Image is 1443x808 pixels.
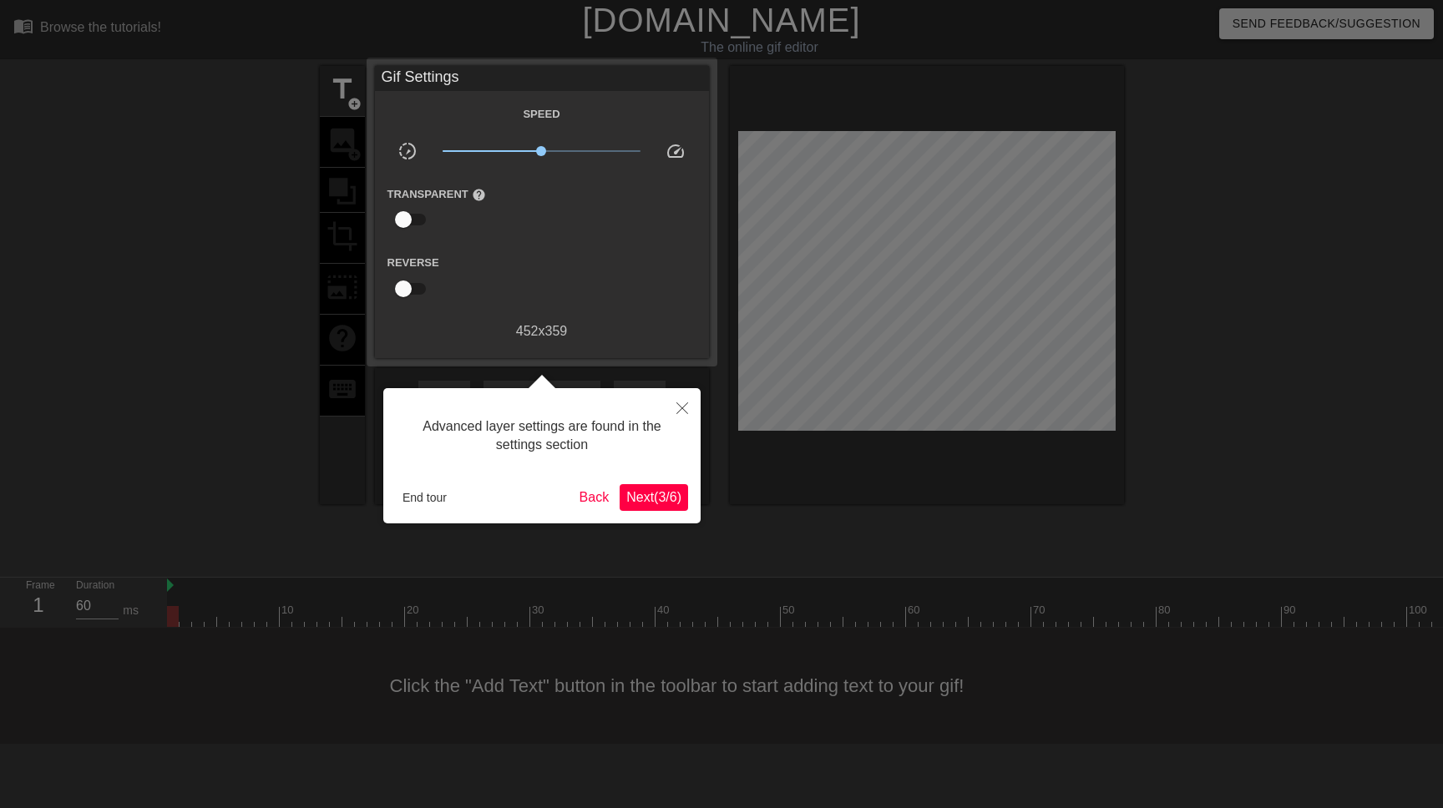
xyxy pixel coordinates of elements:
[626,490,681,504] span: Next ( 3 / 6 )
[620,484,688,511] button: Next
[396,485,453,510] button: End tour
[573,484,616,511] button: Back
[664,388,701,427] button: Close
[396,401,688,472] div: Advanced layer settings are found in the settings section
